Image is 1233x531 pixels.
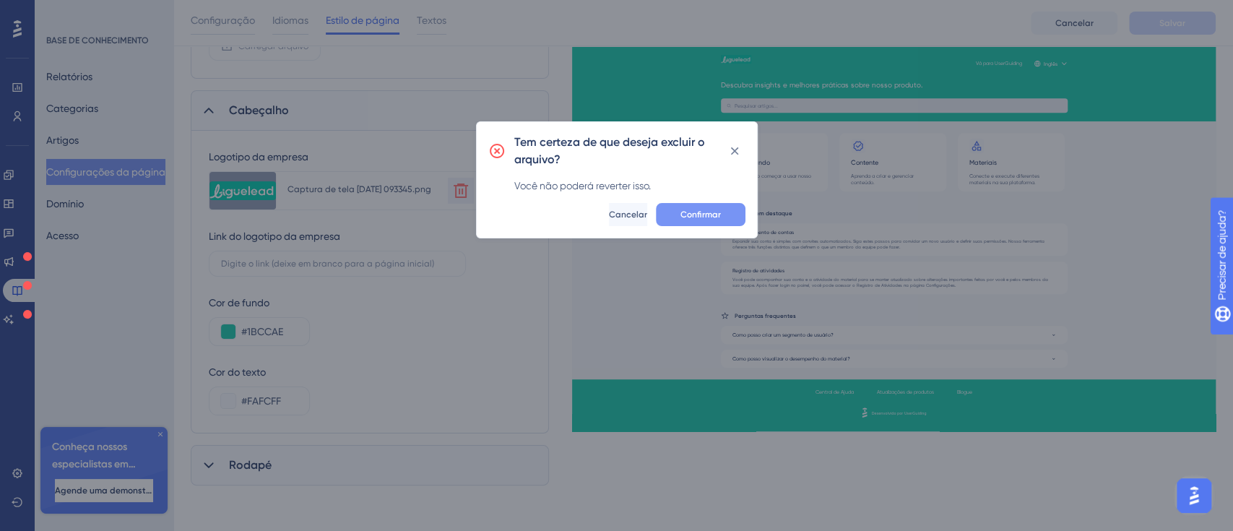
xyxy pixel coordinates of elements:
font: Você não poderá reverter isso. [514,180,651,191]
font: Precisar de ajuda? [34,7,124,17]
font: Cancelar [609,210,647,220]
font: Tem certeza de que deseja excluir o arquivo? [514,135,705,166]
font: Confirmar [680,210,721,220]
iframe: Iniciador do Assistente de IA do UserGuiding [1172,474,1216,517]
